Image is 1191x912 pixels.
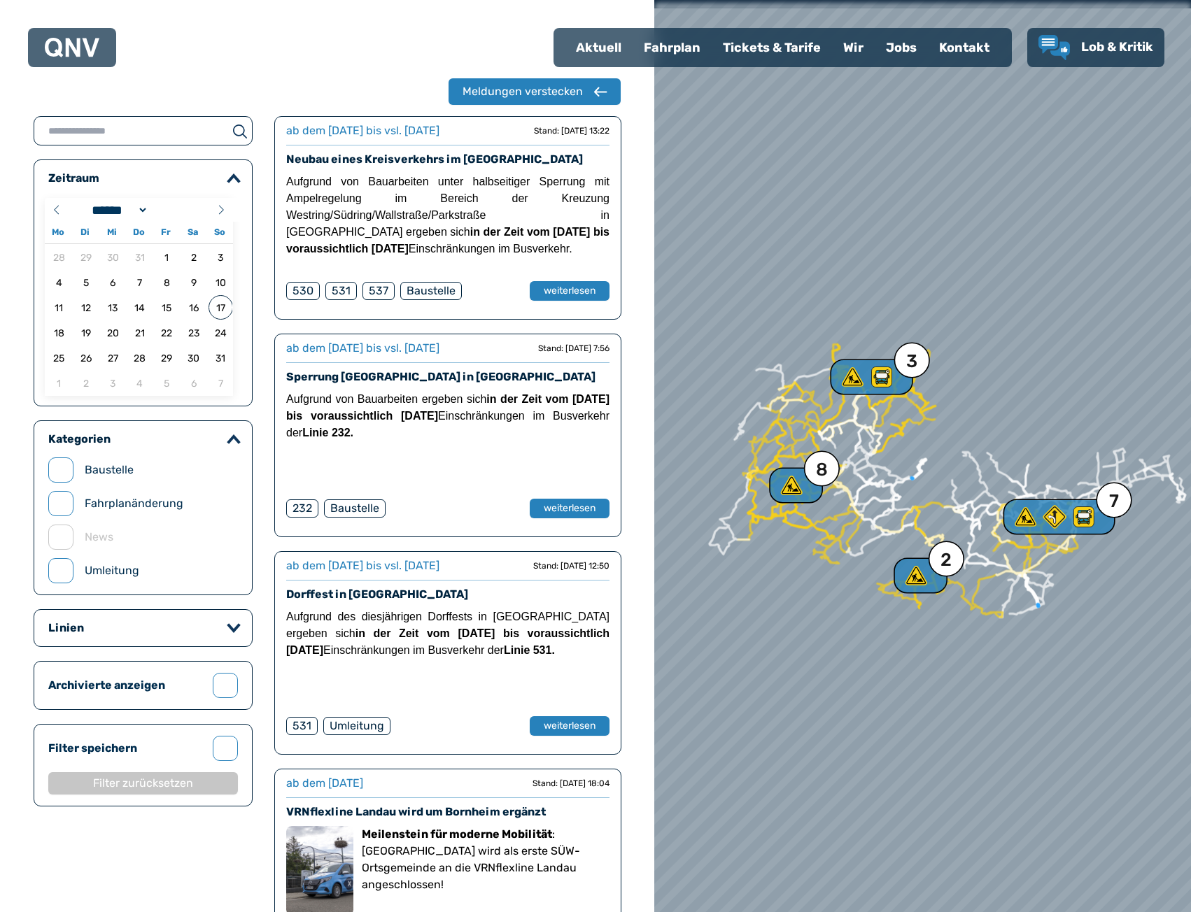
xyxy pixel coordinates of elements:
div: Meldungen verstecken [463,83,583,100]
span: 29.07.2025 [73,245,98,269]
span: So [206,228,233,237]
span: 07.08.2025 [127,270,152,294]
strong: Linie 232. [302,427,353,439]
a: VRNflexline Landau wird um Bornheim ergänzt [286,805,546,818]
div: 7 [1024,506,1092,528]
span: Aufgrund von Bauarbeiten ergeben sich Einschränkungen im Busverkehr der [286,393,609,439]
span: 31.08.2025 [209,345,233,370]
span: Sa [179,228,206,237]
a: Fahrplan [633,29,712,66]
span: Mi [99,228,125,237]
span: 02.08.2025 [181,245,206,269]
div: Stand: [DATE] 12:50 [533,560,609,571]
legend: Kategorien [48,432,111,446]
div: Stand: [DATE] 7:56 [538,343,609,354]
span: 30.07.2025 [101,245,125,269]
span: 27.08.2025 [101,345,125,370]
a: Aktuell [565,29,633,66]
a: Tickets & Tarife [712,29,832,66]
span: 14.08.2025 [127,295,152,320]
label: Filter speichern [48,740,202,757]
a: Wir [832,29,875,66]
button: weiterlesen [530,499,609,518]
div: 530 [286,282,320,300]
span: 06.08.2025 [101,270,125,294]
span: Di [71,228,98,237]
span: 26.08.2025 [73,345,98,370]
a: Neubau eines Kreisverkehrs im [GEOGRAPHIC_DATA] [286,152,583,166]
div: ab dem [DATE] bis vsl. [DATE] [286,122,439,139]
span: 17.08.2025 [209,295,233,320]
label: Archivierte anzeigen [48,677,202,694]
span: 03.09.2025 [101,371,125,395]
div: Stand: [DATE] 13:22 [534,125,609,136]
span: 25.08.2025 [47,345,71,370]
span: 12.08.2025 [73,295,98,320]
div: Baustelle [400,282,462,300]
a: weiterlesen [530,716,609,736]
span: 13.08.2025 [101,295,125,320]
legend: Linien [48,621,84,635]
p: : [GEOGRAPHIC_DATA] wird als erste SÜW-Ortsgemeinde an die VRNflexline Landau angeschlossen! [362,826,609,893]
button: weiterlesen [530,281,609,301]
div: 232 [286,499,318,518]
input: Year [148,203,199,218]
span: 30.08.2025 [181,345,206,370]
span: 23.08.2025 [181,320,206,345]
span: 16.08.2025 [181,295,206,320]
div: Baustelle [324,499,386,518]
div: 2 [903,564,936,587]
select: Month [87,203,149,218]
span: 04.09.2025 [127,371,152,395]
a: Sperrung [GEOGRAPHIC_DATA] in [GEOGRAPHIC_DATA] [286,370,595,383]
span: 31.07.2025 [127,245,152,269]
div: ab dem [DATE] bis vsl. [DATE] [286,557,439,574]
label: Baustelle [85,462,134,478]
a: Dorffest in [GEOGRAPHIC_DATA] [286,587,468,601]
div: Kontakt [928,29,1001,66]
span: 05.09.2025 [155,371,179,395]
span: Mo [45,228,71,237]
span: 20.08.2025 [101,320,125,345]
div: 531 [286,717,318,735]
span: 15.08.2025 [155,295,179,320]
span: 22.08.2025 [155,320,179,345]
span: 28.08.2025 [127,345,152,370]
div: 3 [845,366,896,388]
div: Umleitung [323,717,390,735]
div: ab dem [DATE] bis vsl. [DATE] [286,340,439,357]
div: 8 [816,461,829,479]
div: ab dem [DATE] [286,775,363,792]
span: 09.08.2025 [181,270,206,294]
span: 10.08.2025 [209,270,233,294]
div: 537 [362,282,395,300]
div: 7 [1109,492,1119,511]
span: 07.09.2025 [209,371,233,395]
legend: Zeitraum [48,171,99,185]
span: Aufgrund von Bauarbeiten unter halbseitiger Sperrung mit Ampelregelung im Bereich der Kreuzung We... [286,176,609,255]
span: 01.09.2025 [47,371,71,395]
span: 18.08.2025 [47,320,71,345]
span: 19.08.2025 [73,320,98,345]
a: QNV Logo [45,34,99,62]
a: Lob & Kritik [1038,35,1153,60]
span: Do [125,228,152,237]
span: 21.08.2025 [127,320,152,345]
span: 11.08.2025 [47,295,71,320]
span: 06.09.2025 [181,371,206,395]
div: 2 [940,551,952,569]
button: suchen [227,122,252,139]
strong: Meilenstein für moderne Mobilität [362,827,552,841]
span: 01.08.2025 [155,245,179,269]
span: Lob & Kritik [1081,39,1153,55]
strong: in der Zeit vom [DATE] bis voraussichtlich [DATE] [286,627,609,656]
a: Jobs [875,29,928,66]
span: Fr [153,228,179,237]
img: QNV Logo [45,38,99,57]
div: 8 [779,474,811,497]
div: Stand: [DATE] 18:04 [533,778,609,789]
